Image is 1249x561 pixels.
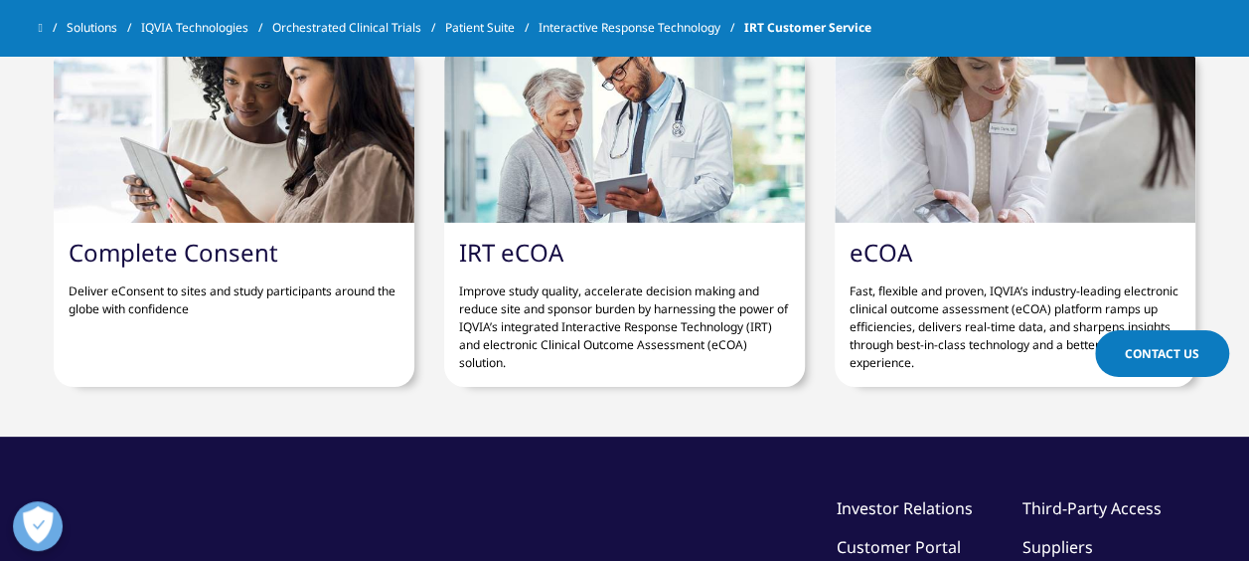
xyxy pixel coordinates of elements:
[539,10,744,46] a: Interactive Response Technology
[459,268,790,372] p: Improve study quality, accelerate decision making and reduce site and sponsor burden by harnessin...
[13,501,63,551] button: Open Preferences
[837,497,973,519] a: Investor Relations
[850,236,912,269] a: eCOA
[1022,536,1093,558] a: Suppliers
[69,236,278,269] a: Complete Consent
[1095,330,1229,377] a: Contact Us
[837,536,961,558] a: Customer Portal
[141,10,272,46] a: IQVIA Technologies
[850,268,1180,372] p: Fast, flexible and proven, IQVIA’s industry-leading electronic clinical outcome assessment (eCOA)...
[272,10,445,46] a: Orchestrated Clinical Trials
[67,10,141,46] a: Solutions
[744,10,871,46] span: IRT Customer Service
[459,236,563,269] a: IRT eCOA
[1125,345,1199,362] span: Contact Us
[445,10,539,46] a: Patient Suite
[69,268,399,318] p: Deliver eConsent to sites and study participants around the globe with confidence
[1022,497,1162,519] a: Third-Party Access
